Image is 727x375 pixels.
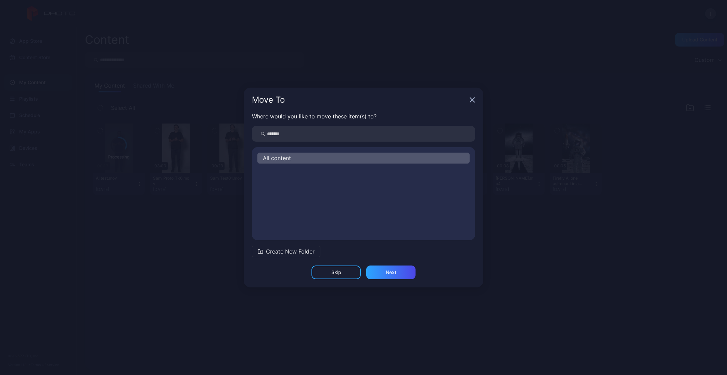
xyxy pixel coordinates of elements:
button: Skip [311,266,361,279]
button: Next [366,266,416,279]
span: Create New Folder [266,247,315,256]
p: Where would you like to move these item(s) to? [252,112,475,120]
div: Skip [331,270,341,275]
div: Move To [252,96,467,104]
span: All content [263,154,291,162]
div: Next [386,270,396,275]
button: Create New Folder [252,246,320,257]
